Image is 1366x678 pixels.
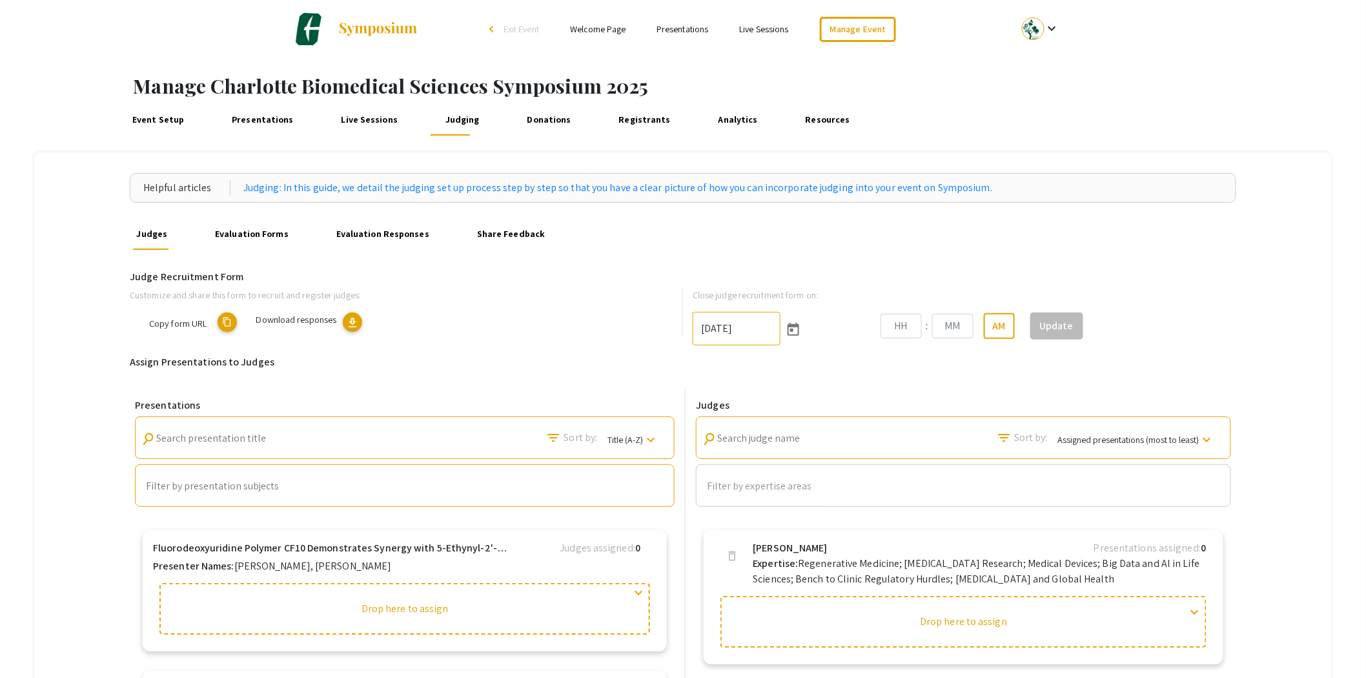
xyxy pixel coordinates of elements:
input: Minutes [932,314,974,338]
img: Charlotte Biomedical Sciences Symposium 2025 [292,13,325,45]
a: Charlotte Biomedical Sciences Symposium 2025 [292,13,418,45]
p: Customize and share this form to recruit and register judges: [130,288,662,302]
mat-chip-list: Auto complete [707,478,1220,495]
a: Welcome Page [570,23,626,35]
mat-icon: Search [139,430,157,447]
b: Expertise: [753,557,798,570]
b: Fluorodeoxyuridine Polymer CF10 Demonstrates Synergy with 5-Ethynyl-2'-Deoxyuridine Inducing Telo... [153,540,555,556]
a: Registrants [615,105,674,136]
a: Donations [524,105,574,136]
mat-icon: Expand account dropdown [1045,21,1060,36]
span: Sort by: [1014,430,1048,446]
button: Title (A-Z) [597,427,669,452]
h6: Judges [696,399,1231,411]
button: Assigned presentations (most to least) [1048,427,1225,452]
button: Expand account dropdown [1008,14,1074,43]
b: [PERSON_NAME] [753,540,827,556]
label: Close judge recruitment form on: [693,288,818,302]
a: Analytics [715,105,760,136]
button: download [343,313,362,332]
mat-icon: Search [546,430,562,446]
p: Regenerative Medicine; [MEDICAL_DATA] Research; Medical Devices; Big Data and Al in Life Sciences... [753,556,1213,587]
span: Sort by: [564,430,598,446]
a: Evaluation Forms [212,219,292,250]
button: Update [1030,313,1083,340]
a: Share Feedback [474,219,549,250]
mat-icon: Search [996,430,1012,446]
span: Copy form URL [149,317,207,329]
span: Assigned presentations (most to least) [1058,434,1199,446]
a: Live Sessions [740,23,789,35]
div: arrow_back_ios [489,25,497,33]
span: expand_more [631,585,646,601]
button: delete [719,543,745,569]
a: Manage Event [820,17,896,42]
h6: Presentations [135,399,675,411]
mat-chip-list: Auto complete [146,478,664,495]
span: delete [726,550,739,562]
h6: Assign Presentations to Judges [130,356,1236,368]
h6: Judge Recruitment Form [130,271,1236,283]
mat-icon: copy URL [218,313,237,332]
div: Helpful articles [143,180,230,196]
a: Presentations [229,105,297,136]
span: Title (A-Z) [607,434,643,446]
span: Judges assigned: [560,541,635,555]
a: Judges [133,219,170,250]
a: Evaluation Responses [333,219,433,250]
button: Open calendar [780,316,806,342]
a: Judging [442,105,483,136]
span: Download responses [256,313,337,325]
b: 0 [1201,541,1206,555]
a: Resources [802,105,853,136]
input: Hours [881,314,922,338]
h1: Manage Charlotte Biomedical Sciences Symposium 2025 [133,74,1366,98]
mat-icon: Search [701,430,719,447]
span: download [346,316,359,329]
a: Presentations [657,23,708,35]
mat-icon: keyboard_arrow_down [643,432,658,447]
span: Presentations assigned: [1094,541,1201,555]
div: : [922,318,932,334]
span: expand_more [1187,604,1203,620]
button: AM [984,313,1015,339]
a: Live Sessions [338,105,401,136]
b: Presenter Names: [153,559,234,573]
img: Symposium by ForagerOne [338,21,418,37]
b: 0 [635,541,640,555]
a: Event Setup [129,105,188,136]
span: Exit Event [504,23,539,35]
a: Judging: In this guide, we detail the judging set up process step by step so that you have a clea... [243,180,992,196]
p: [PERSON_NAME], [PERSON_NAME] [153,559,391,574]
mat-icon: keyboard_arrow_down [1199,432,1215,447]
iframe: Chat [10,620,55,668]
